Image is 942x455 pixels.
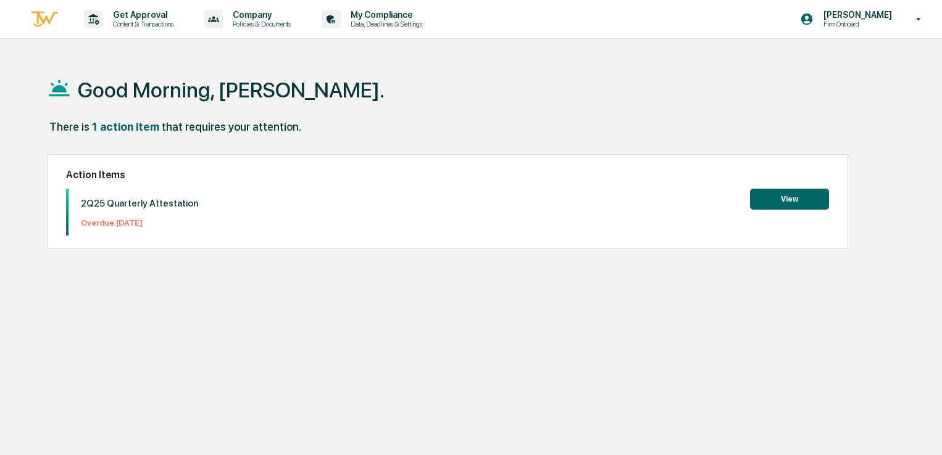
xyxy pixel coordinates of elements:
p: Policies & Documents [223,20,297,28]
div: There is [49,120,90,133]
p: Overdue: [DATE] [81,218,198,227]
a: View [750,192,829,204]
p: Company [223,10,297,20]
button: View [750,189,829,210]
p: 2Q25 Quarterly Attestation [81,198,198,209]
p: Firm Onboard [814,20,898,28]
p: [PERSON_NAME] [814,10,898,20]
p: My Compliance [341,10,428,20]
img: logo [30,9,59,30]
h1: Good Morning, [PERSON_NAME]. [78,78,385,102]
h2: Action Items [66,169,829,181]
p: Get Approval [103,10,180,20]
p: Data, Deadlines & Settings [341,20,428,28]
div: 1 action item [92,120,159,133]
div: that requires your attention. [162,120,301,133]
p: Content & Transactions [103,20,180,28]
